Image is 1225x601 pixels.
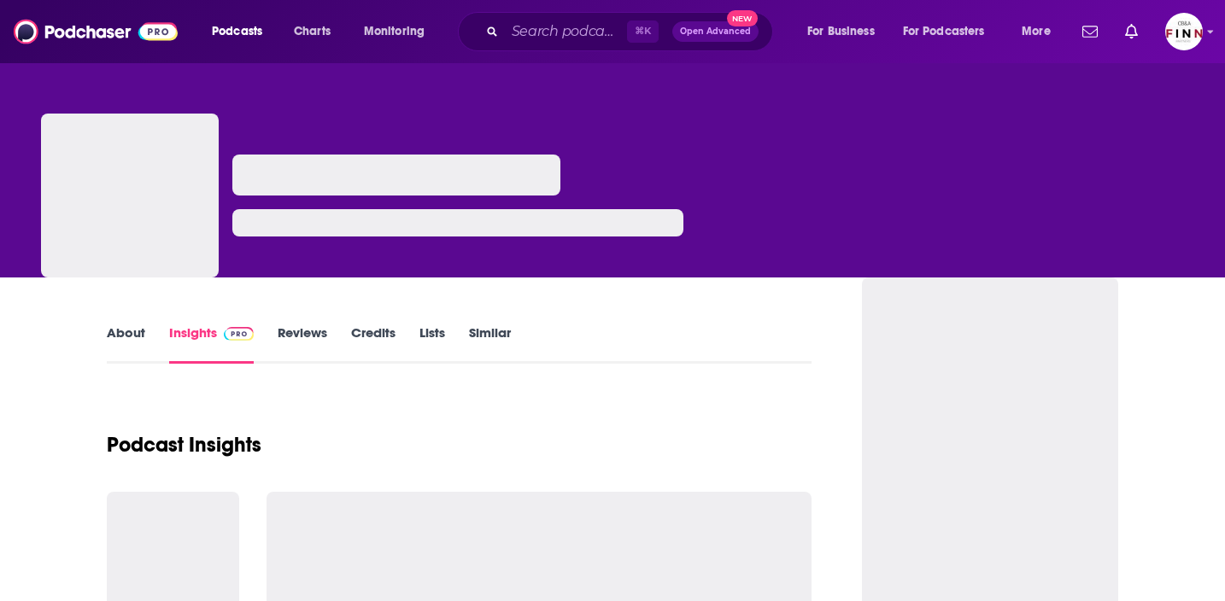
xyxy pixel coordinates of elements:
[224,327,254,341] img: Podchaser Pro
[727,10,758,26] span: New
[107,432,261,458] h1: Podcast Insights
[474,12,789,51] div: Search podcasts, credits, & more...
[294,20,331,44] span: Charts
[200,18,284,45] button: open menu
[1118,17,1145,46] a: Show notifications dropdown
[107,324,145,364] a: About
[419,324,445,364] a: Lists
[469,324,511,364] a: Similar
[352,18,447,45] button: open menu
[505,18,627,45] input: Search podcasts, credits, & more...
[672,21,759,42] button: Open AdvancedNew
[212,20,262,44] span: Podcasts
[364,20,425,44] span: Monitoring
[1022,20,1051,44] span: More
[1076,17,1105,46] a: Show notifications dropdown
[680,27,751,36] span: Open Advanced
[1165,13,1203,50] img: User Profile
[1165,13,1203,50] button: Show profile menu
[169,324,254,364] a: InsightsPodchaser Pro
[351,324,396,364] a: Credits
[278,324,327,364] a: Reviews
[807,20,875,44] span: For Business
[283,18,341,45] a: Charts
[795,18,896,45] button: open menu
[627,20,659,43] span: ⌘ K
[14,15,178,48] img: Podchaser - Follow, Share and Rate Podcasts
[1165,13,1203,50] span: Logged in as FINNMadison
[892,18,1010,45] button: open menu
[903,20,985,44] span: For Podcasters
[1010,18,1072,45] button: open menu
